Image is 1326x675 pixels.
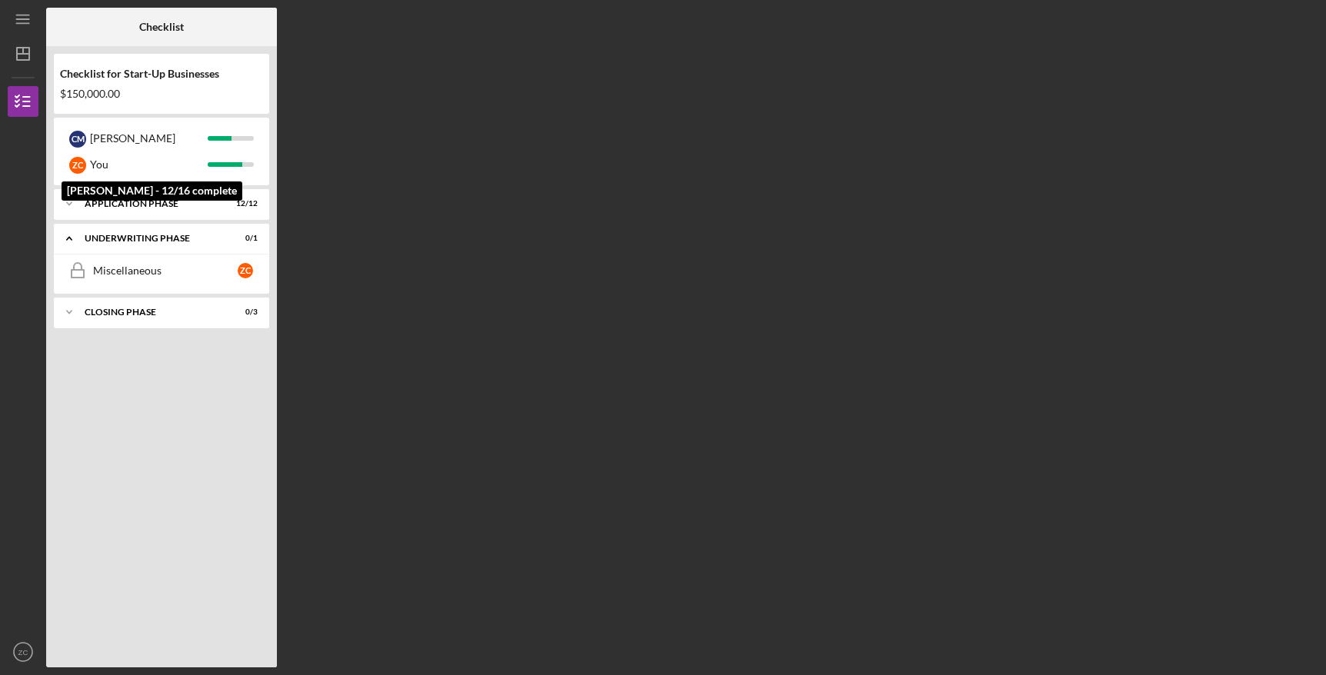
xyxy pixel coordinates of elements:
[90,151,208,178] div: You
[85,234,219,243] div: Underwriting Phase
[230,308,258,317] div: 0 / 3
[238,263,253,278] div: Z C
[8,637,38,667] button: ZC
[69,131,86,148] div: C M
[90,125,208,151] div: [PERSON_NAME]
[69,157,86,174] div: Z C
[60,88,263,100] div: $150,000.00
[230,199,258,208] div: 12 / 12
[60,68,263,80] div: Checklist for Start-Up Businesses
[85,199,219,208] div: Application Phase
[93,264,238,277] div: Miscellaneous
[139,21,184,33] b: Checklist
[18,648,28,657] text: ZC
[62,255,262,286] a: MiscellaneousZC
[230,234,258,243] div: 0 / 1
[85,308,219,317] div: Closing Phase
